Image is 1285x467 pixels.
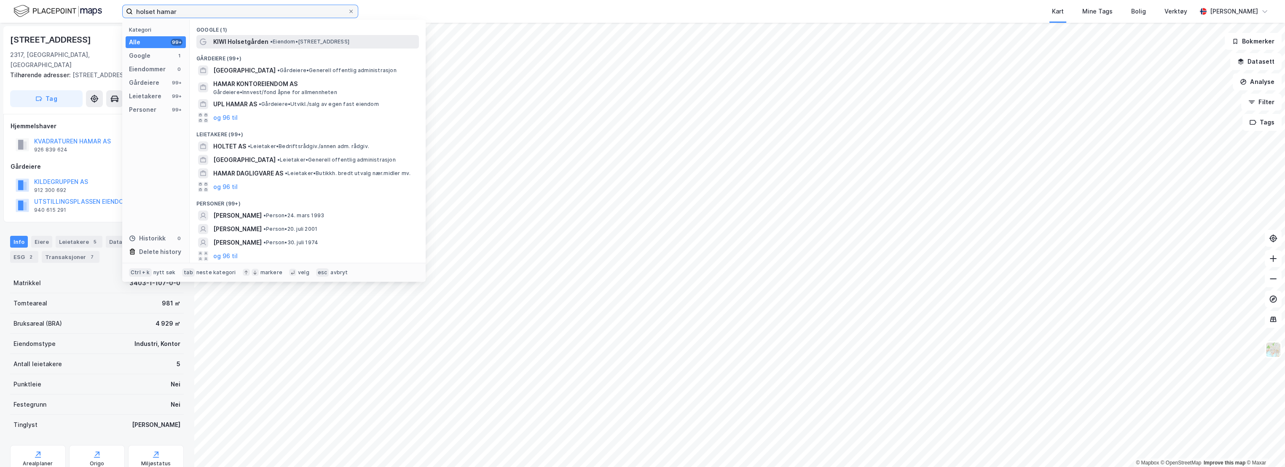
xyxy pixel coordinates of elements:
div: Leietakere [129,91,161,101]
div: Eiere [31,236,52,248]
span: • [248,143,250,149]
span: UPL HAMAR AS [213,99,257,109]
div: Google [129,51,150,61]
div: Miljøstatus [141,460,171,467]
div: 99+ [171,39,182,46]
div: 7 [88,253,96,261]
div: avbryt [330,269,348,276]
div: 5 [91,238,99,246]
div: Hjemmelshaver [11,121,183,131]
div: Origo [90,460,105,467]
span: [PERSON_NAME] [213,238,262,248]
span: Person • 24. mars 1993 [263,212,324,219]
div: 0 [176,66,182,73]
img: Z [1265,342,1281,358]
div: 99+ [171,79,182,86]
span: • [263,226,266,232]
div: 5 [177,359,180,369]
a: Mapbox [1136,460,1159,466]
div: Verktøy [1164,6,1187,16]
div: Kontrollprogram for chat [1243,427,1285,467]
span: Person • 20. juli 2001 [263,226,317,232]
div: markere [260,269,282,276]
div: Arealplaner [23,460,53,467]
span: • [270,38,273,45]
span: • [277,67,280,73]
div: Mine Tags [1082,6,1113,16]
button: og 96 til [213,182,238,192]
span: HOLTET AS [213,141,246,151]
div: Gårdeiere (99+) [190,49,426,64]
div: velg [298,269,309,276]
div: Transaksjoner [42,251,99,263]
span: • [259,101,261,107]
span: HAMAR DAGLIGVARE AS [213,168,283,178]
div: nytt søk [153,269,176,276]
div: 912 300 692 [34,187,66,194]
div: [STREET_ADDRESS] [10,70,177,80]
button: og 96 til [213,251,238,261]
span: [GEOGRAPHIC_DATA] [213,155,276,165]
div: 3403-1-107-0-0 [129,278,180,288]
span: HAMAR KONTOREIENDOM AS [213,79,416,89]
div: [PERSON_NAME] [132,420,180,430]
div: Personer (99+) [190,194,426,209]
a: OpenStreetMap [1161,460,1202,466]
button: Analyse [1233,73,1282,90]
div: Gårdeiere [129,78,159,88]
span: • [277,157,280,163]
div: tab [182,268,195,277]
div: Bolig [1131,6,1146,16]
div: Eiendomstype [13,339,56,349]
div: Datasett [106,236,148,248]
span: Gårdeiere • Innvest/fond åpne for allmennheten [213,89,337,96]
div: Kategori [129,27,186,33]
span: [PERSON_NAME] [213,211,262,221]
span: Leietaker • Generell offentlig administrasjon [277,157,396,163]
a: Improve this map [1204,460,1245,466]
div: 99+ [171,93,182,100]
div: 99+ [171,106,182,113]
button: Bokmerker [1225,33,1282,50]
div: Festegrunn [13,400,46,410]
div: Leietakere (99+) [190,124,426,140]
button: Filter [1241,94,1282,111]
div: Matrikkel [13,278,41,288]
div: Eiendommer [129,64,166,74]
div: Nei [171,379,180,389]
div: Historikk [129,233,166,243]
span: • [263,239,266,246]
span: KIWI Holsetgården [213,37,268,47]
div: Leietakere [56,236,102,248]
button: Tag [10,90,83,107]
img: logo.f888ab2527a4732fd821a326f86c7f29.svg [13,4,102,19]
span: • [263,212,266,219]
div: Industri, Kontor [134,339,180,349]
div: Tinglyst [13,420,38,430]
div: Antall leietakere [13,359,62,369]
span: Leietaker • Butikkh. bredt utvalg nær.midler mv. [285,170,410,177]
div: Delete history [139,247,181,257]
button: og 96 til [213,113,238,123]
div: [STREET_ADDRESS] [10,33,93,46]
span: • [285,170,287,176]
div: Punktleie [13,379,41,389]
div: Gårdeiere [11,162,183,172]
span: Gårdeiere • Generell offentlig administrasjon [277,67,397,74]
span: Person • 30. juli 1974 [263,239,318,246]
div: Nei [171,400,180,410]
button: Datasett [1230,53,1282,70]
div: 926 839 624 [34,146,67,153]
div: neste kategori [196,269,236,276]
div: Alle [129,37,140,47]
div: 2317, [GEOGRAPHIC_DATA], [GEOGRAPHIC_DATA] [10,50,148,70]
div: 1 [176,52,182,59]
div: 0 [176,235,182,242]
span: [PERSON_NAME] [213,224,262,234]
div: Info [10,236,28,248]
div: Bruksareal (BRA) [13,319,62,329]
div: 4 929 ㎡ [156,319,180,329]
div: Google (1) [190,20,426,35]
span: Eiendom • [STREET_ADDRESS] [270,38,349,45]
div: [PERSON_NAME] [1210,6,1258,16]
